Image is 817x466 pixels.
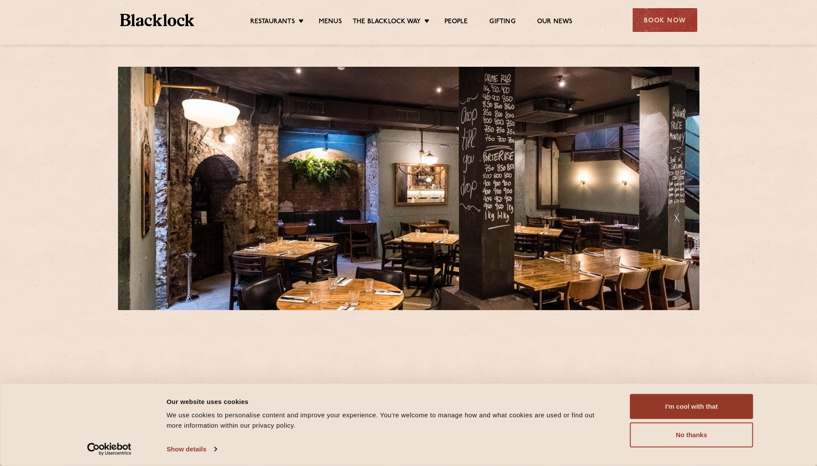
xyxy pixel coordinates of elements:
[167,396,611,407] div: Our website uses cookies
[167,410,611,431] div: We use cookies to personalise content and improve your experience. You're welcome to manage how a...
[71,443,147,456] a: Usercentrics Cookiebot - opens in a new window
[489,18,515,27] a: Gifting
[444,18,468,27] a: People
[120,14,195,26] img: BL_Textured_Logo-footer-cropped.svg
[167,443,217,456] a: Show details
[319,18,342,27] a: Menus
[250,18,295,27] a: Restaurants
[353,18,421,27] a: The Blacklock Way
[537,18,573,27] a: Our News
[630,394,753,419] button: I'm cool with that
[633,8,697,32] div: Book Now
[630,423,753,447] button: No thanks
